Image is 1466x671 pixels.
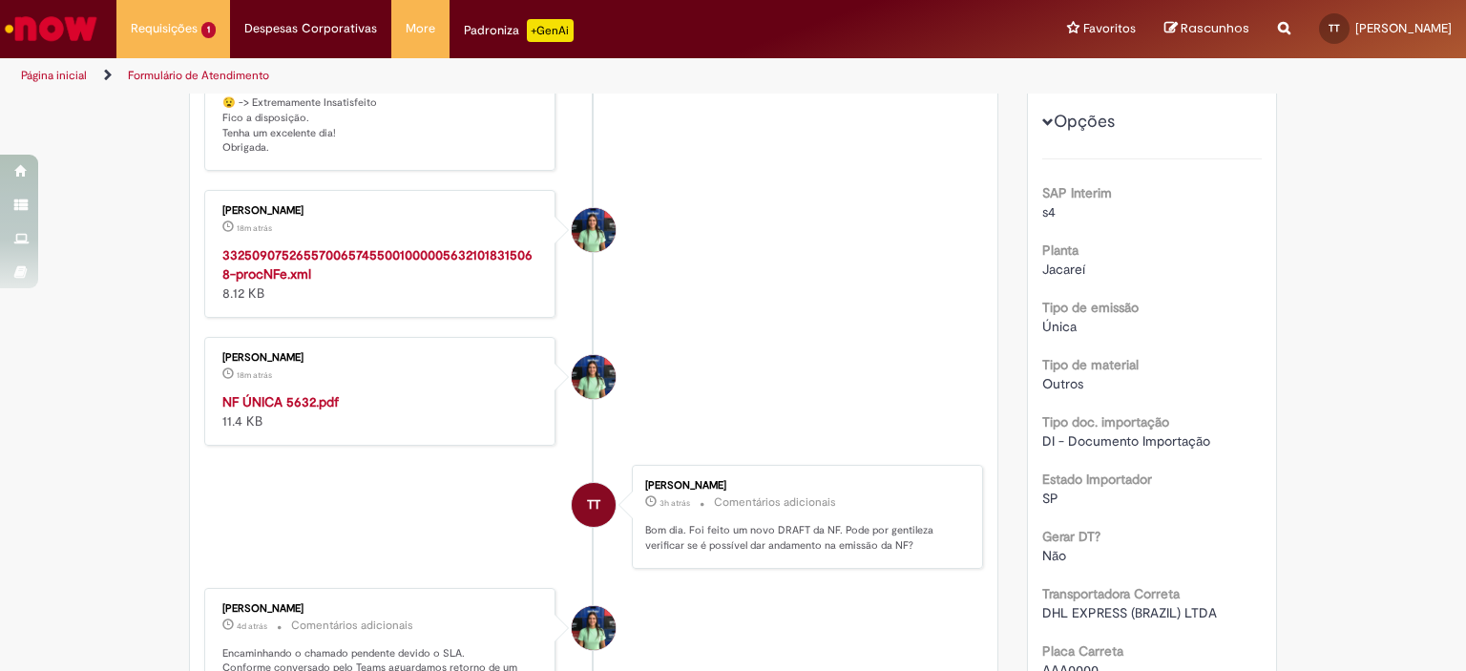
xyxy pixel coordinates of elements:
[237,222,272,234] span: 18m atrás
[222,352,540,364] div: [PERSON_NAME]
[237,369,272,381] time: 30/09/2025 14:27:56
[237,222,272,234] time: 30/09/2025 14:27:59
[2,10,100,48] img: ServiceNow
[222,393,339,410] a: NF ÚNICA 5632.pdf
[1042,299,1139,316] b: Tipo de emissão
[222,245,540,303] div: 8.12 KB
[1042,547,1066,564] span: Não
[1042,318,1077,335] span: Única
[714,494,836,511] small: Comentários adicionais
[1042,642,1123,660] b: Placa Carreta
[244,19,377,38] span: Despesas Corporativas
[131,19,198,38] span: Requisições
[21,68,87,83] a: Página inicial
[237,620,267,632] time: 26/09/2025 17:08:03
[222,246,533,283] a: 33250907526557006574550010000056321018315068-procNFe.xml
[1083,19,1136,38] span: Favoritos
[1042,432,1210,450] span: DI - Documento Importação
[14,58,963,94] ul: Trilhas de página
[1042,356,1139,373] b: Tipo de material
[128,68,269,83] a: Formulário de Atendimento
[572,355,616,399] div: Camila Marques Da Silva
[201,22,216,38] span: 1
[406,19,435,38] span: More
[1042,241,1079,259] b: Planta
[1329,22,1340,34] span: TT
[291,618,413,634] small: Comentários adicionais
[660,497,690,509] time: 30/09/2025 12:12:57
[1355,20,1452,36] span: [PERSON_NAME]
[1042,585,1180,602] b: Transportadora Correta
[1042,375,1083,392] span: Outros
[1042,261,1085,278] span: Jacareí
[222,392,540,430] div: 11.4 KB
[1042,471,1152,488] b: Estado Importador
[222,205,540,217] div: [PERSON_NAME]
[1042,184,1112,201] b: SAP Interim
[572,483,616,527] div: Talita Tassi
[572,606,616,650] div: undefined Online
[464,19,574,42] div: Padroniza
[572,208,616,252] div: Camila Marques Da Silva
[1042,203,1056,220] span: s4
[222,603,540,615] div: [PERSON_NAME]
[645,523,963,553] p: Bom dia. Foi feito um novo DRAFT da NF. Pode por gentileza verificar se é possível dar andamento ...
[645,480,963,492] div: [PERSON_NAME]
[660,497,690,509] span: 3h atrás
[587,482,600,528] span: TT
[1042,604,1217,621] span: DHL EXPRESS (BRAZIL) LTDA
[527,19,574,42] p: +GenAi
[1164,20,1249,38] a: Rascunhos
[1042,490,1058,507] span: SP
[1181,19,1249,37] span: Rascunhos
[1042,413,1169,430] b: Tipo doc. importação
[237,620,267,632] span: 4d atrás
[237,369,272,381] span: 18m atrás
[1042,528,1100,545] b: Gerar DT?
